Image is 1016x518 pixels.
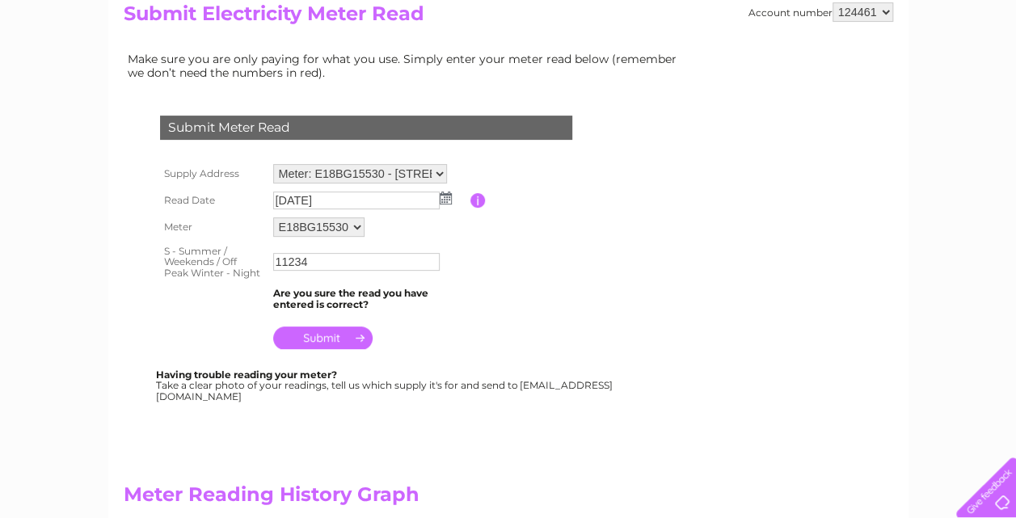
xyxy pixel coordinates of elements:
[124,483,689,514] h2: Meter Reading History Graph
[127,9,891,78] div: Clear Business is a trading name of Verastar Limited (registered in [GEOGRAPHIC_DATA] No. 3667643...
[124,48,689,82] td: Make sure you are only paying for what you use. Simply enter your meter read below (remember we d...
[772,69,807,81] a: Energy
[124,2,893,33] h2: Submit Electricity Meter Read
[160,116,572,140] div: Submit Meter Read
[817,69,866,81] a: Telecoms
[156,368,337,381] b: Having trouble reading your meter?
[748,2,893,22] div: Account number
[156,187,269,213] th: Read Date
[156,241,269,284] th: S - Summer / Weekends / Off Peak Winter - Night
[711,8,823,28] a: 0333 014 3131
[156,160,269,187] th: Supply Address
[156,213,269,241] th: Meter
[470,193,486,208] input: Information
[156,369,615,402] div: Take a clear photo of your readings, tell us which supply it's for and send to [EMAIL_ADDRESS][DO...
[875,69,899,81] a: Blog
[908,69,948,81] a: Contact
[963,69,1001,81] a: Log out
[731,69,762,81] a: Water
[440,192,452,204] img: ...
[273,326,373,349] input: Submit
[269,284,470,314] td: Are you sure the read you have entered is correct?
[36,42,118,91] img: logo.png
